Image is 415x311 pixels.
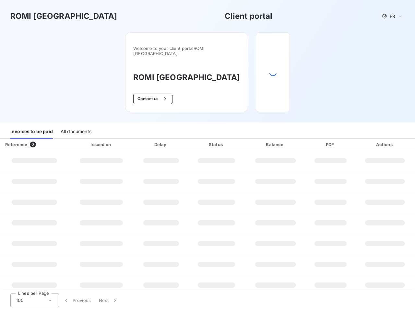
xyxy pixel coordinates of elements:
[133,94,172,104] button: Contact us
[5,142,27,147] div: Reference
[135,141,187,148] div: Delay
[10,125,53,139] div: Invoices to be paid
[16,297,24,304] span: 100
[133,46,240,56] span: Welcome to your client portal ROMI [GEOGRAPHIC_DATA]
[246,141,305,148] div: Balance
[61,125,91,139] div: All documents
[133,72,240,83] h3: ROMI [GEOGRAPHIC_DATA]
[356,141,414,148] div: Actions
[225,10,273,22] h3: Client portal
[10,10,117,22] h3: ROMI [GEOGRAPHIC_DATA]
[390,14,395,19] span: FR
[307,141,353,148] div: PDF
[189,141,243,148] div: Status
[70,141,133,148] div: Issued on
[95,294,122,307] button: Next
[30,142,36,147] span: 0
[59,294,95,307] button: Previous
